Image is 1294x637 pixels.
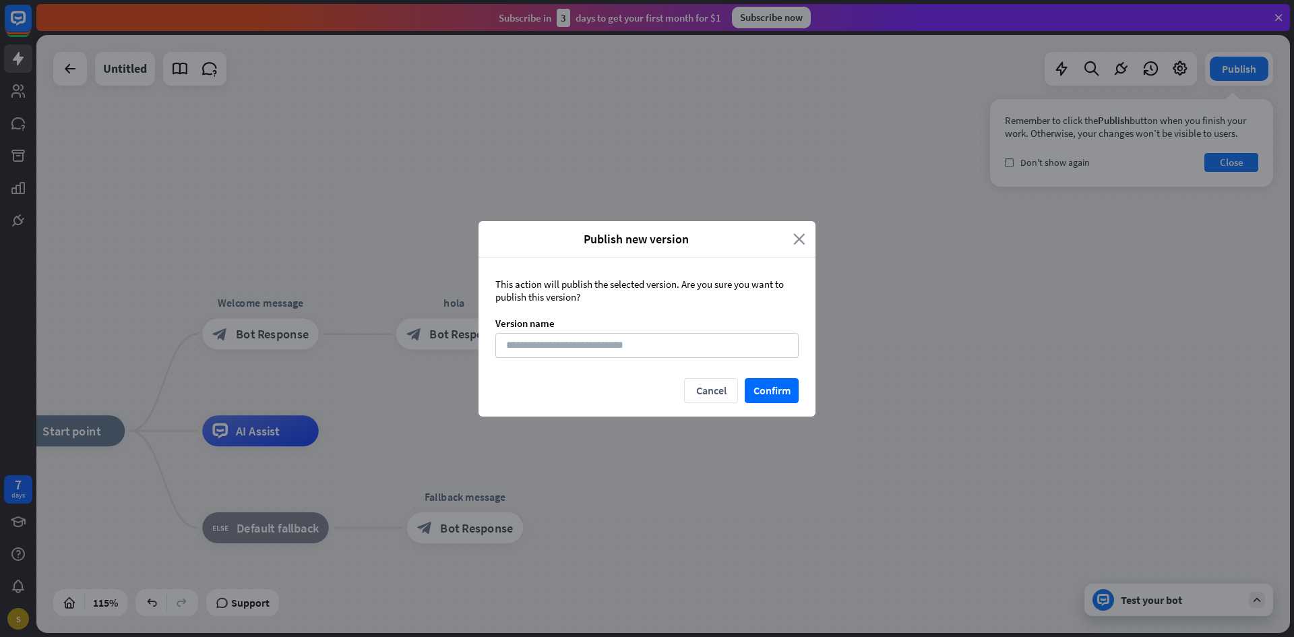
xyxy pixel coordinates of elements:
[11,5,51,46] button: Open LiveChat chat widget
[684,378,738,403] button: Cancel
[793,231,805,247] i: close
[495,317,799,330] div: Version name
[495,278,799,303] div: This action will publish the selected version. Are you sure you want to publish this version?
[745,378,799,403] button: Confirm
[489,231,783,247] span: Publish new version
